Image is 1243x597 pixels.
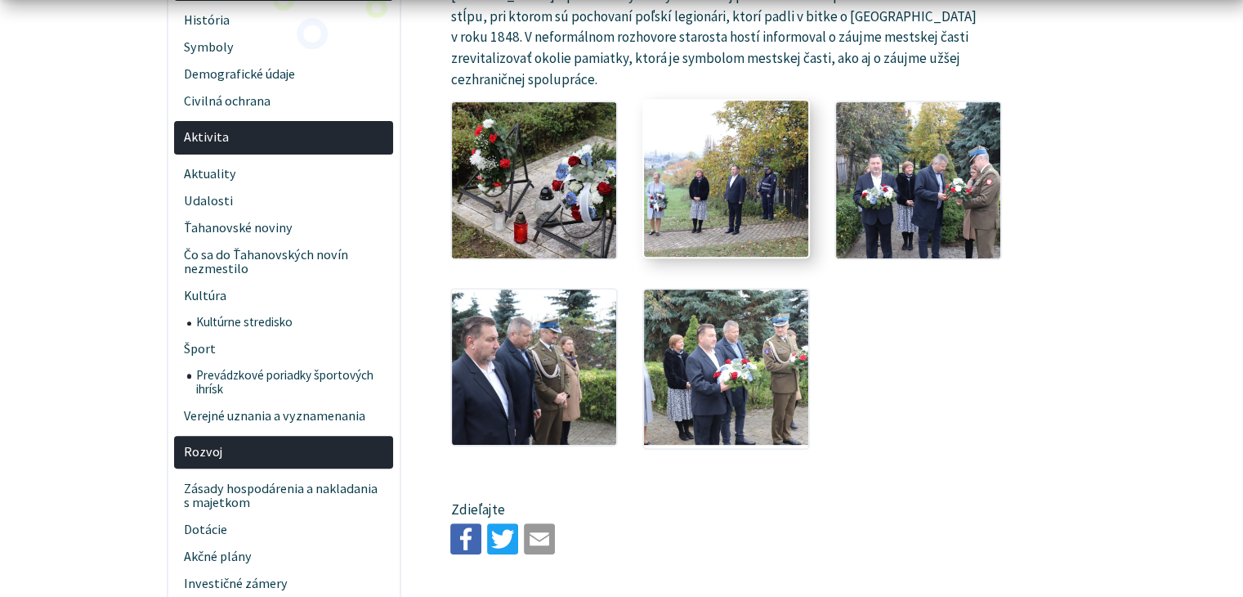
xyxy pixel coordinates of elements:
a: Rozvoj [174,436,393,469]
span: Symboly [184,34,384,61]
span: Akčné plány [184,544,384,571]
span: Zásady hospodárenia a nakladania s majetkom [184,475,384,517]
span: Aktivita [184,124,384,151]
img: Zdieľať na Facebooku [450,523,481,554]
img: Zdieľať na Twitteri [487,523,518,554]
a: Šport [174,336,393,363]
a: Prevádzkové poriadky športových ihrísk [187,363,394,403]
a: Civilná ochrana [174,88,393,115]
a: Kultúrne stredisko [187,310,394,336]
a: Aktuality [174,160,393,187]
span: Civilná ochrana [184,88,384,115]
a: Udalosti [174,187,393,214]
span: Ťahanovské noviny [184,214,384,241]
a: Otvoriť obrázok v popupe. [452,290,616,446]
a: Symboly [174,34,393,61]
a: Čo sa do Ťahanovských novín nezmestilo [174,241,393,283]
span: Rozvoj [184,439,384,466]
a: Zásady hospodárenia a nakladania s majetkom [174,475,393,517]
span: Šport [184,336,384,363]
span: Verejné uznania a vyznamenania [184,402,384,429]
a: Aktivita [174,121,393,155]
img: Obrázok galérie 3 [836,102,1000,258]
a: Dotácie [174,517,393,544]
img: Zdieľať e-mailom [524,523,555,554]
img: Obrázok galérie 4 [452,290,616,446]
a: Otvoriť obrázok v popupe. [452,102,616,258]
span: Kultúra [184,283,384,310]
a: Kultúra [174,283,393,310]
a: História [174,7,393,34]
span: Kultúrne stredisko [196,310,384,336]
span: Demografické údaje [184,61,384,88]
a: Ťahanovské noviny [174,214,393,241]
span: Dotácie [184,517,384,544]
a: Demografické údaje [174,61,393,88]
span: Prevádzkové poriadky športových ihrísk [196,363,384,403]
p: Zdieľajte [450,500,1002,521]
img: Obrázok galérie 2 [636,93,816,265]
img: Obrázok galérie 5 [644,290,808,446]
span: Udalosti [184,187,384,214]
a: Verejné uznania a vyznamenania [174,402,393,429]
a: Akčné plány [174,544,393,571]
span: Čo sa do Ťahanovských novín nezmestilo [184,241,384,283]
a: Otvoriť obrázok v popupe. [836,102,1000,258]
a: Otvoriť obrázok v popupe. [644,101,808,257]
span: Aktuality [184,160,384,187]
span: História [184,7,384,34]
img: Obrázok galérie 1 [452,102,616,258]
a: Otvoriť obrázok v popupe. [644,290,808,446]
